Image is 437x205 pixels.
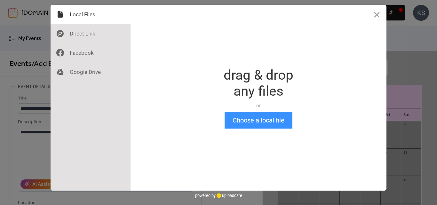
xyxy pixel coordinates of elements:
div: powered by [195,191,242,200]
div: or [224,102,293,109]
div: Direct Link [51,24,131,43]
div: Local Files [51,5,131,24]
button: Close [367,5,386,24]
div: Facebook [51,43,131,62]
div: Google Drive [51,62,131,82]
a: uploadcare [216,193,242,198]
div: drag & drop any files [224,67,293,99]
button: Choose a local file [225,112,292,129]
